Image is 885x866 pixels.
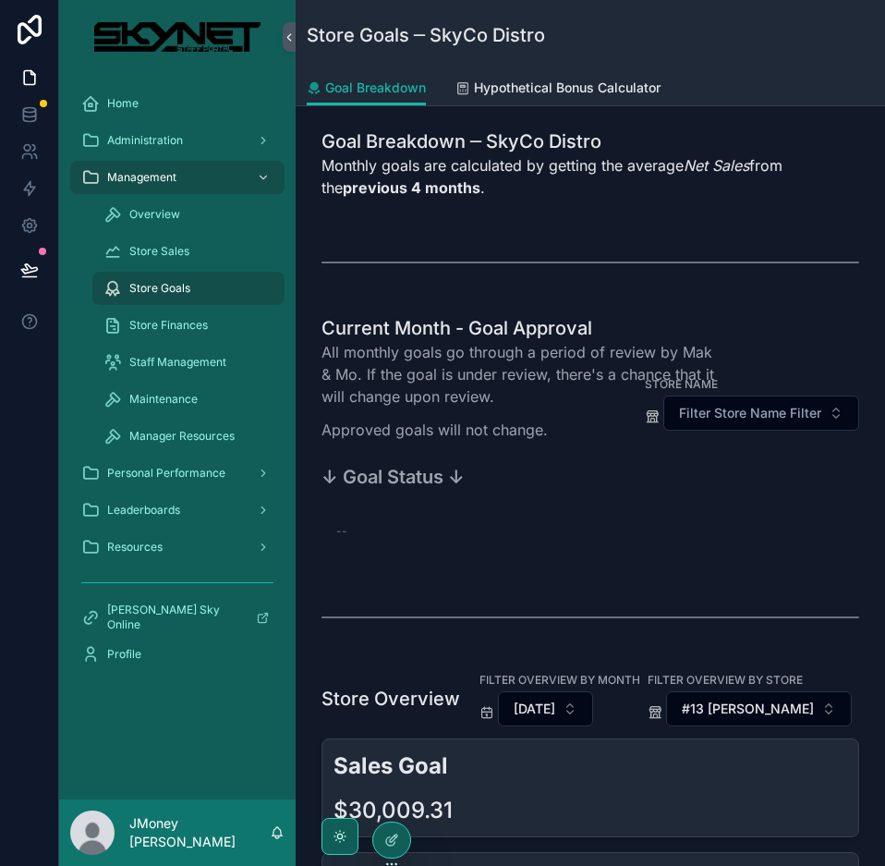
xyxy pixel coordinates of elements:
a: Store Finances [92,309,285,342]
a: [PERSON_NAME] Sky Online [70,601,285,634]
h1: Store Goals ─ SkyCo Distro [307,22,545,48]
span: [DATE] [514,700,555,718]
h2: Sales Goal [333,750,847,781]
span: Maintenance [129,392,198,407]
span: Store Finances [129,318,208,333]
span: Manager Resources [129,429,235,444]
a: Store Sales [92,235,285,268]
span: Profile [107,647,141,662]
em: Net Sales [684,156,749,175]
button: Select Button [663,396,859,431]
span: Store Sales [129,244,189,259]
a: Manager Resources [92,420,285,453]
p: All monthly goals go through a period of review by Mak & Mo. If the goal is under review, there's... [321,341,721,408]
h1: Current Month - Goal Approval [321,315,721,341]
span: Personal Performance [107,466,225,481]
div: $30,009.31 [333,796,453,825]
h1: Store Overview [321,686,460,712]
span: Resources [107,540,163,555]
a: Maintenance [92,383,285,416]
span: Home [107,96,139,111]
a: Leaderboards [70,494,285,527]
p: JMoney [PERSON_NAME] [129,814,270,851]
span: Store Goals [129,281,190,296]
span: [PERSON_NAME] Sky Online [107,603,241,632]
span: Administration [107,133,183,148]
label: Filter Overview By Month [479,671,640,688]
span: Leaderboards [107,503,180,518]
label: Filter Overview By Store [648,671,803,688]
span: Goal Breakdown [325,79,426,97]
label: Store Name [645,375,718,392]
a: Staff Management [92,346,285,379]
span: Filter Store Name Filter [679,404,821,422]
a: Home [70,87,285,120]
span: #13 [PERSON_NAME] [682,700,814,718]
h3: ↓ Goal Status ↓ [321,463,721,491]
span: Staff Management [129,355,226,370]
strong: previous 4 months [343,178,480,197]
span: -- [336,524,347,539]
button: Select Button [666,691,852,726]
span: Hypothetical Bonus Calculator [474,79,661,97]
a: Profile [70,638,285,671]
button: Select Button [498,691,593,726]
h1: Goal Breakdown ─ SkyCo Distro [321,128,859,154]
a: Resources [70,531,285,564]
p: Monthly goals are calculated by getting the average from the . [321,154,859,199]
img: App logo [94,22,260,52]
span: Overview [129,207,180,222]
span: Management [107,170,176,185]
a: Overview [92,198,285,231]
a: Store Goals [92,272,285,305]
a: Goal Breakdown [307,71,426,106]
div: scrollable content [59,74,296,695]
a: Management [70,161,285,194]
a: Personal Performance [70,457,285,490]
p: Approved goals will not change. [321,419,721,441]
a: Hypothetical Bonus Calculator [455,71,661,108]
a: Administration [70,124,285,157]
